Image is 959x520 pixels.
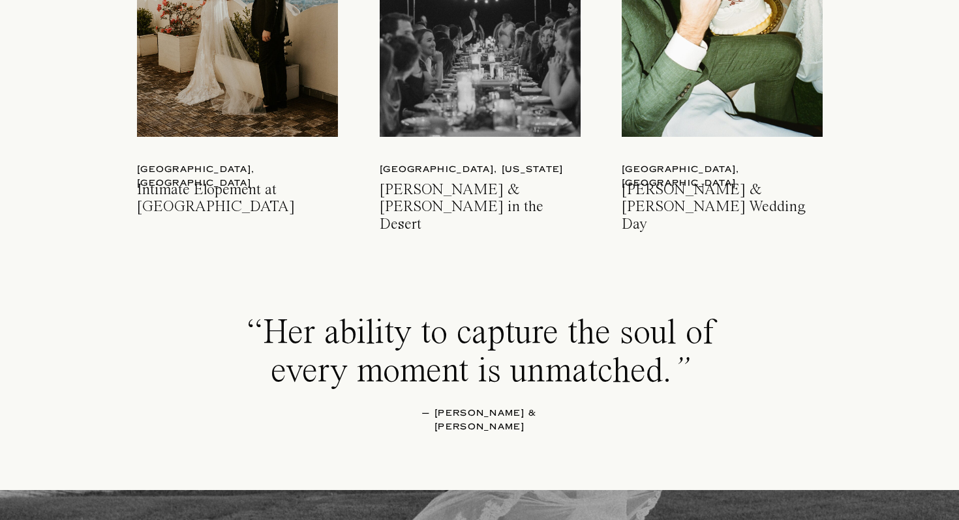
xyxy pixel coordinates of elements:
a: [PERSON_NAME] & [PERSON_NAME] Wedding Day [622,182,826,216]
a: [GEOGRAPHIC_DATA], [US_STATE] [380,163,588,177]
p: — [PERSON_NAME] & [PERSON_NAME] [381,407,578,437]
a: [PERSON_NAME] & [PERSON_NAME] in the Desert [380,182,584,216]
a: Intimate Elopement at [GEOGRAPHIC_DATA] [137,182,341,216]
a: [GEOGRAPHIC_DATA], [GEOGRAPHIC_DATA] [137,163,346,177]
a: [GEOGRAPHIC_DATA], [GEOGRAPHIC_DATA] [622,163,830,177]
p: “Her ability to capture the soul of every moment is unmatched. [204,315,755,401]
i: ” [671,354,690,390]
